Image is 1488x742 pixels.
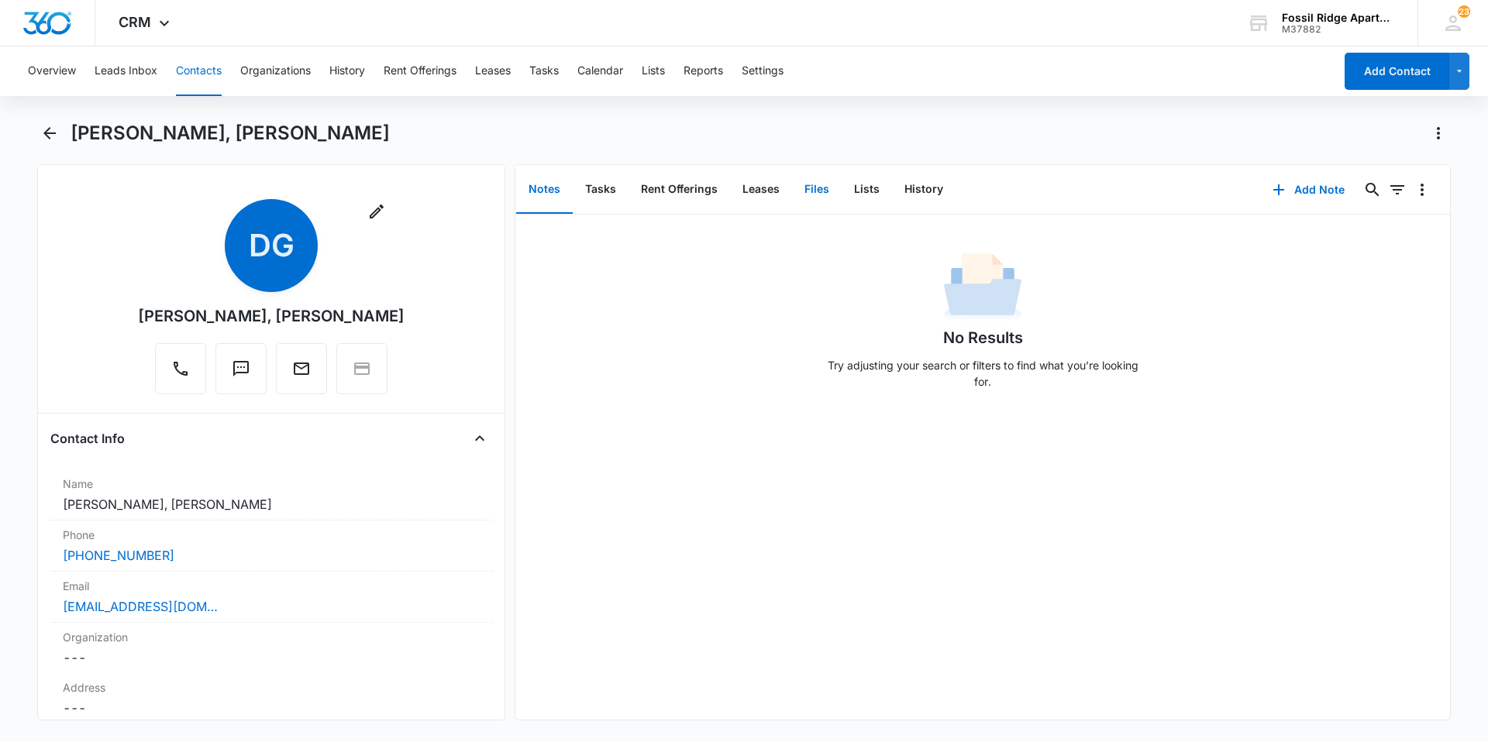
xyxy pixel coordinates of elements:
button: Overflow Menu [1410,177,1435,202]
button: History [892,166,956,214]
dd: --- [63,648,480,667]
div: notifications count [1458,5,1470,18]
button: History [329,46,365,96]
div: Phone[PHONE_NUMBER] [50,520,492,572]
h1: [PERSON_NAME], [PERSON_NAME] [71,122,390,145]
button: Email [276,343,327,394]
div: Email[EMAIL_ADDRESS][DOMAIN_NAME] [50,572,492,623]
button: Back [37,121,61,146]
div: [PERSON_NAME], [PERSON_NAME] [138,304,405,328]
button: Text [215,343,267,394]
button: Leases [730,166,792,214]
a: Call [155,367,206,380]
button: Search... [1360,177,1385,202]
dd: --- [63,699,480,717]
button: Notes [516,166,573,214]
button: Close [467,426,492,451]
label: Phone [63,527,480,543]
button: Contacts [176,46,222,96]
button: Lists [642,46,665,96]
button: Add Note [1257,171,1360,208]
label: Email [63,578,480,594]
span: 23 [1458,5,1470,18]
div: account id [1282,24,1395,35]
button: Add Contact [1345,53,1449,90]
button: Rent Offerings [629,166,730,214]
button: Leads Inbox [95,46,157,96]
dd: [PERSON_NAME], [PERSON_NAME] [63,495,480,514]
button: Reports [684,46,723,96]
a: [PHONE_NUMBER] [63,546,174,565]
div: Name[PERSON_NAME], [PERSON_NAME] [50,469,492,520]
button: Calendar [577,46,623,96]
div: account name [1282,12,1395,24]
button: Lists [842,166,892,214]
button: Tasks [529,46,559,96]
button: Tasks [573,166,629,214]
p: Try adjusting your search or filters to find what you’re looking for. [820,357,1145,390]
div: Address--- [50,673,492,724]
button: Rent Offerings [384,46,456,96]
button: Filters [1385,177,1410,202]
h4: Contact Info [50,429,125,448]
a: Text [215,367,267,380]
a: [EMAIL_ADDRESS][DOMAIN_NAME] [63,597,218,616]
button: Files [792,166,842,214]
img: No Data [944,249,1021,326]
label: Address [63,679,480,696]
label: Name [63,476,480,492]
button: Organizations [240,46,311,96]
button: Leases [475,46,511,96]
label: Organization [63,629,480,645]
a: Email [276,367,327,380]
button: Settings [742,46,784,96]
button: Actions [1426,121,1451,146]
div: Organization--- [50,623,492,673]
span: CRM [119,14,151,30]
span: DG [225,199,318,292]
button: Call [155,343,206,394]
button: Overview [28,46,76,96]
h1: No Results [943,326,1023,349]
